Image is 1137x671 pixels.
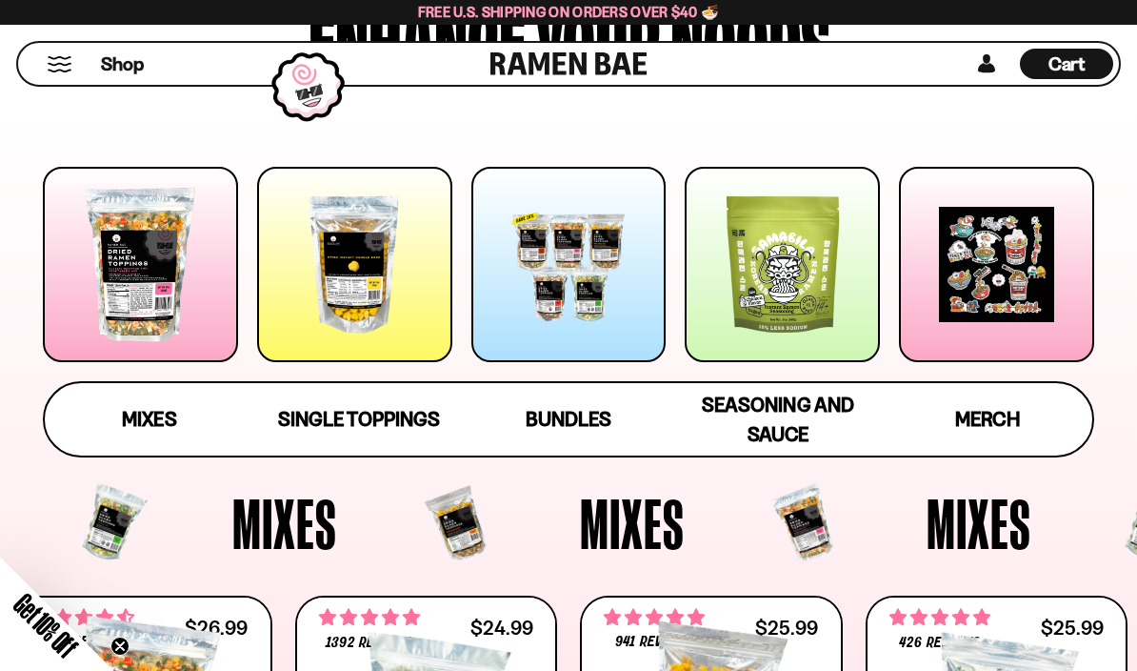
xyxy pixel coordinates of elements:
button: Close teaser [110,637,130,656]
span: Seasoning and Sauce [702,393,853,446]
div: $25.99 [755,619,818,637]
span: Mixes [927,488,1031,559]
span: Free U.S. Shipping on Orders over $40 🍜 [418,3,720,21]
a: Merch [883,383,1092,456]
span: 1392 reviews [326,636,411,651]
span: Mixes [122,407,176,431]
button: Mobile Menu Trigger [47,56,72,72]
span: 4.76 stars [319,605,420,630]
span: Bundles [526,407,611,431]
span: Shop [101,51,144,77]
span: Get 10% Off [9,588,83,662]
span: Mixes [580,488,685,559]
span: Merch [955,407,1019,431]
span: 4.75 stars [604,605,705,630]
div: $24.99 [470,619,533,637]
span: 4.76 stars [889,605,990,630]
div: $26.99 [185,619,248,637]
span: 426 reviews [899,636,979,651]
a: Bundles [464,383,673,456]
span: Single Toppings [278,407,439,431]
a: Cart [1020,43,1113,85]
a: Mixes [45,383,254,456]
span: Mixes [232,488,337,559]
a: Seasoning and Sauce [673,383,883,456]
span: Cart [1048,52,1086,75]
a: Shop [101,49,144,79]
div: $25.99 [1041,619,1104,637]
a: Single Toppings [254,383,464,456]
